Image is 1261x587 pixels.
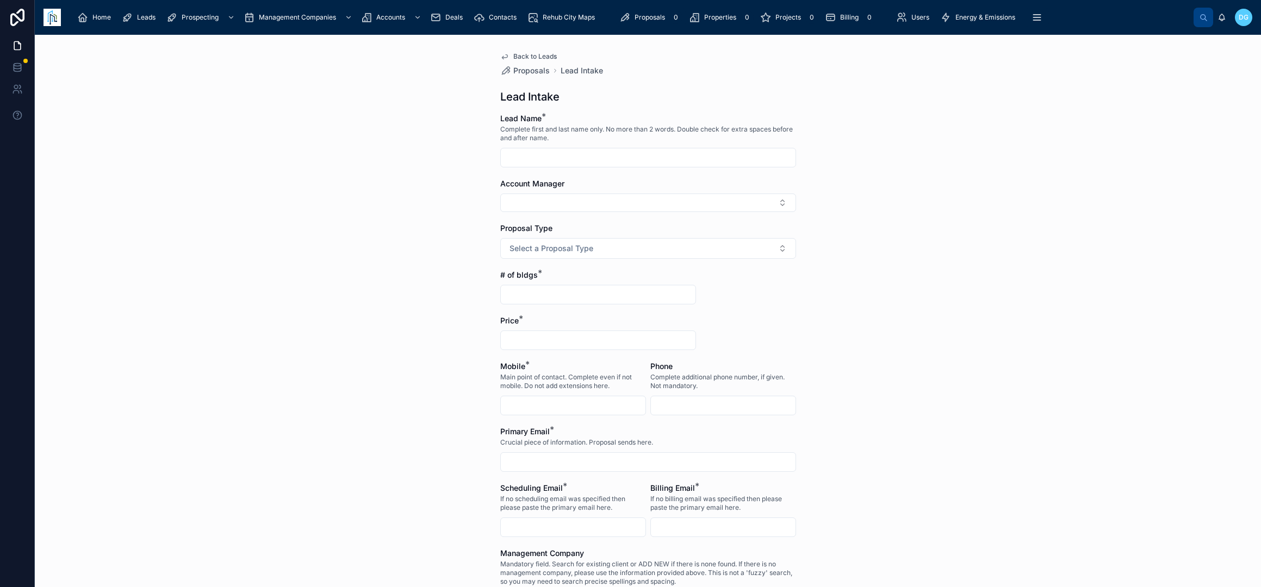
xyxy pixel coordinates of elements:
a: Projects0 [757,8,822,27]
span: Price [500,316,519,325]
div: 0 [741,11,754,24]
a: Management Companies [240,8,358,27]
a: Contacts [470,8,524,27]
span: Leads [137,13,156,22]
a: Proposals0 [616,8,686,27]
span: Proposals [513,65,550,76]
span: # of bldgs [500,270,538,279]
a: Back to Leads [500,52,557,61]
span: Account Manager [500,179,564,188]
a: Lead Intake [561,65,603,76]
a: Users [893,8,937,27]
span: Proposal Type [500,223,552,233]
span: If no scheduling email was specified then please paste the primary email here. [500,495,646,512]
span: Rehub City Maps [543,13,595,22]
span: Management Company [500,548,584,558]
span: DG [1239,13,1248,22]
span: Proposals [635,13,665,22]
h1: Lead Intake [500,89,560,104]
span: Users [911,13,929,22]
span: Management Companies [259,13,336,22]
a: Energy & Emissions [937,8,1023,27]
a: Proposals [500,65,550,76]
img: App logo [44,9,61,26]
span: Main point of contact. Complete even if not mobile. Do not add extensions here. [500,373,646,390]
div: 0 [805,11,818,24]
span: Mobile [500,361,525,371]
span: Billing [840,13,859,22]
div: scrollable content [70,5,1194,29]
span: Accounts [376,13,405,22]
span: Complete first and last name only. No more than 2 words. Double check for extra spaces before and... [500,125,796,142]
span: If no billing email was specified then please paste the primary email here. [650,495,796,512]
a: Prospecting [163,8,240,27]
span: Billing Email [650,483,695,492]
div: 0 [669,11,682,24]
span: Home [92,13,111,22]
span: Prospecting [182,13,219,22]
a: Billing0 [822,8,879,27]
span: Projects [775,13,801,22]
span: Properties [704,13,736,22]
a: Deals [427,8,470,27]
span: Phone [650,361,673,371]
a: Accounts [358,8,427,27]
button: Select Button [500,238,796,259]
span: Mandatory field. Search for existing client or ADD NEW if there is none found. If there is no man... [500,560,796,586]
span: Contacts [489,13,517,22]
span: Select a Proposal Type [510,243,593,254]
span: Crucial piece of information. Proposal sends here. [500,438,653,447]
span: Primary Email [500,427,550,436]
span: Complete additional phone number, if given. Not mandatory. [650,373,796,390]
span: Scheduling Email [500,483,563,492]
span: Lead Name [500,114,542,123]
a: Rehub City Maps [524,8,602,27]
a: Properties0 [686,8,757,27]
span: Back to Leads [513,52,557,61]
span: Deals [445,13,463,22]
div: 0 [863,11,876,24]
button: Select Button [500,193,796,212]
span: Energy & Emissions [955,13,1015,22]
a: Home [74,8,119,27]
a: Leads [119,8,163,27]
